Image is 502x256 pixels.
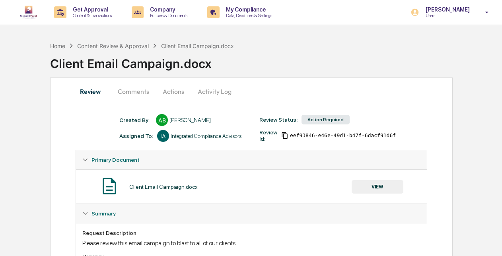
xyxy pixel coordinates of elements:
div: AB [156,114,168,126]
div: Created By: ‎ ‎ [119,117,152,123]
img: Document Icon [99,176,119,196]
button: Comments [111,82,156,101]
span: Summary [91,210,116,217]
div: Integrated Compliance Advisors [171,133,241,139]
div: Client Email Campaign.docx [161,43,234,49]
p: Users [419,13,474,18]
div: Content Review & Approval [77,43,149,49]
div: Review Id: [259,129,277,142]
span: eef93846-e46e-49d1-b47f-6dacf91d6f97 [290,132,402,139]
div: Summary [76,204,426,223]
div: Review Status: [259,116,298,123]
div: Primary Document [76,150,426,169]
button: VIEW [352,180,403,194]
button: Activity Log [191,82,238,101]
p: Data, Deadlines & Settings [220,13,276,18]
button: Actions [156,82,191,101]
p: My Compliance [220,6,276,13]
iframe: Open customer support [477,230,498,251]
div: secondary tabs example [76,82,427,101]
p: Get Approval [66,6,116,13]
div: Home [50,43,65,49]
p: Content & Transactions [66,13,116,18]
div: Primary Document [76,169,426,204]
div: [PERSON_NAME] [169,117,211,123]
span: Copy Id [281,132,288,139]
div: Client Email Campaign.docx [50,50,502,71]
div: Action Required [302,115,350,124]
div: Request Description [82,230,420,236]
img: logo [19,4,38,20]
span: Primary Document [91,157,140,163]
p: [PERSON_NAME] [419,6,474,13]
p: Policies & Documents [144,13,191,18]
button: Review [76,82,111,101]
div: Client Email Campaign.docx [129,184,198,190]
div: Assigned To: [119,133,153,139]
div: IA [157,130,169,142]
div: Please review this email campaign to blast to all of our clients. [82,239,420,247]
p: Company [144,6,191,13]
